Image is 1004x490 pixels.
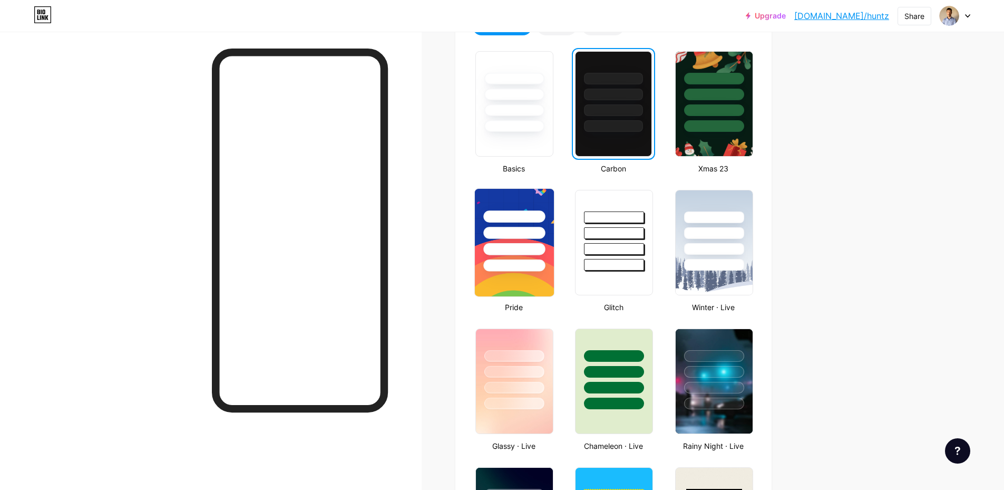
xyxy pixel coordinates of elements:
div: Pride [472,302,555,313]
div: Share [904,11,924,22]
a: [DOMAIN_NAME]/huntz [794,9,889,22]
div: Glitch [572,302,655,313]
div: Rainy Night · Live [672,440,755,451]
img: Хожиакбар Хамдамов [939,6,959,26]
div: Carbon [572,163,655,174]
div: Chameleon · Live [572,440,655,451]
div: Glassy · Live [472,440,555,451]
img: pride-mobile.png [475,189,554,296]
div: Basics [472,163,555,174]
div: Xmas 23 [672,163,755,174]
a: Upgrade [746,12,786,20]
div: Winter · Live [672,302,755,313]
